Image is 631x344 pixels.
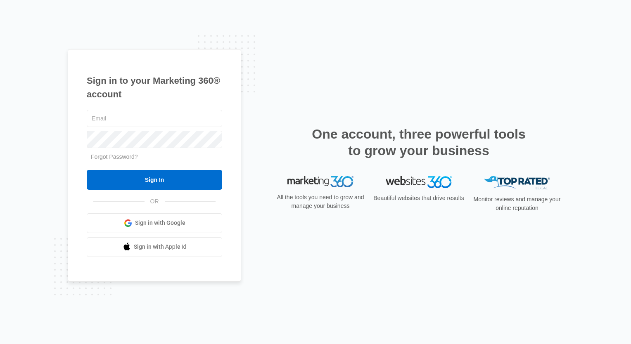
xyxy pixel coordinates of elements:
[87,170,222,190] input: Sign In
[135,219,185,227] span: Sign in with Google
[87,237,222,257] a: Sign in with Apple Id
[87,110,222,127] input: Email
[87,213,222,233] a: Sign in with Google
[471,195,563,212] p: Monitor reviews and manage your online reputation
[372,194,465,203] p: Beautiful websites that drive results
[484,176,550,190] img: Top Rated Local
[134,243,187,251] span: Sign in with Apple Id
[386,176,452,188] img: Websites 360
[145,197,165,206] span: OR
[87,74,222,101] h1: Sign in to your Marketing 360® account
[287,176,353,188] img: Marketing 360
[274,193,367,210] p: All the tools you need to grow and manage your business
[91,153,138,160] a: Forgot Password?
[309,126,528,159] h2: One account, three powerful tools to grow your business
